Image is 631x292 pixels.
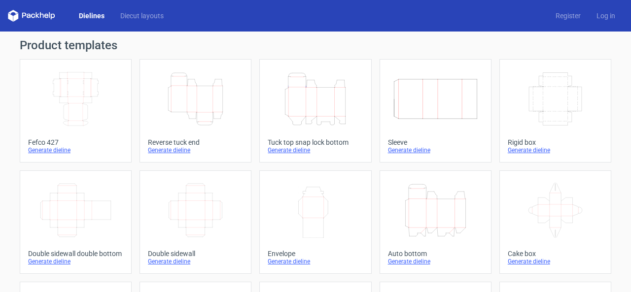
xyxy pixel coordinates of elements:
[268,138,363,146] div: Tuck top snap lock bottom
[268,250,363,258] div: Envelope
[148,258,243,265] div: Generate dieline
[148,250,243,258] div: Double sidewall
[28,138,123,146] div: Fefco 427
[380,170,491,274] a: Auto bottomGenerate dieline
[112,11,172,21] a: Diecut layouts
[71,11,112,21] a: Dielines
[499,170,611,274] a: Cake boxGenerate dieline
[20,59,132,162] a: Fefco 427Generate dieline
[28,250,123,258] div: Double sidewall double bottom
[508,258,603,265] div: Generate dieline
[508,250,603,258] div: Cake box
[508,138,603,146] div: Rigid box
[140,170,251,274] a: Double sidewallGenerate dieline
[28,146,123,154] div: Generate dieline
[20,170,132,274] a: Double sidewall double bottomGenerate dieline
[140,59,251,162] a: Reverse tuck endGenerate dieline
[388,138,483,146] div: Sleeve
[20,39,611,51] h1: Product templates
[259,170,371,274] a: EnvelopeGenerate dieline
[268,258,363,265] div: Generate dieline
[508,146,603,154] div: Generate dieline
[388,250,483,258] div: Auto bottom
[268,146,363,154] div: Generate dieline
[499,59,611,162] a: Rigid boxGenerate dieline
[148,146,243,154] div: Generate dieline
[148,138,243,146] div: Reverse tuck end
[380,59,491,162] a: SleeveGenerate dieline
[28,258,123,265] div: Generate dieline
[388,146,483,154] div: Generate dieline
[589,11,623,21] a: Log in
[388,258,483,265] div: Generate dieline
[259,59,371,162] a: Tuck top snap lock bottomGenerate dieline
[548,11,589,21] a: Register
